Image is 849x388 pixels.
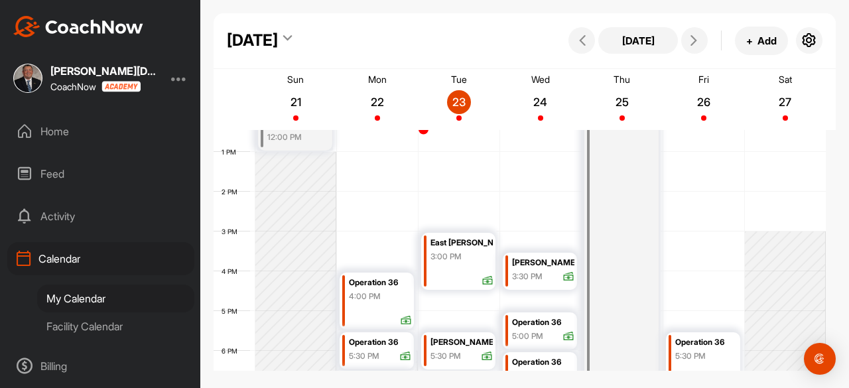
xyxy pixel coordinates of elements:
[214,227,251,235] div: 3 PM
[598,27,678,54] button: [DATE]
[101,81,141,92] img: CoachNow acadmey
[512,370,543,382] div: 6:00 PM
[37,312,194,340] div: Facility Calendar
[255,69,336,130] a: September 21, 2025
[418,69,499,130] a: September 23, 2025
[349,291,381,302] div: 4:00 PM
[512,255,574,271] div: [PERSON_NAME] High
[581,69,663,130] a: September 25, 2025
[698,74,709,85] p: Fri
[512,330,543,342] div: 5:00 PM
[368,74,387,85] p: Mon
[349,275,411,291] div: Operation 36
[614,74,630,85] p: Thu
[447,96,471,109] p: 23
[349,350,379,362] div: 5:30 PM
[214,307,251,315] div: 5 PM
[675,335,738,350] div: Operation 36
[50,66,157,76] div: [PERSON_NAME][DEMOGRAPHIC_DATA]
[451,74,467,85] p: Tue
[13,16,143,37] img: CoachNow
[13,64,42,93] img: square_aa159f7e4bb146cb278356b85c699fcb.jpg
[512,315,574,330] div: Operation 36
[663,69,744,130] a: September 26, 2025
[773,96,797,109] p: 27
[7,115,194,148] div: Home
[675,350,706,362] div: 5:30 PM
[284,96,308,109] p: 21
[512,271,543,283] div: 3:30 PM
[214,267,251,275] div: 4 PM
[744,69,826,130] a: September 27, 2025
[267,131,322,143] div: 12:00 PM
[529,96,553,109] p: 24
[214,347,251,355] div: 6 PM
[512,355,574,370] div: Operation 36
[804,343,836,375] div: Open Intercom Messenger
[735,27,788,55] button: +Add
[531,74,550,85] p: Wed
[227,29,278,52] div: [DATE]
[50,81,141,92] div: CoachNow
[37,285,194,312] div: My Calendar
[430,335,493,350] div: [PERSON_NAME]
[746,34,753,48] span: +
[349,335,411,350] div: Operation 36
[336,69,418,130] a: September 22, 2025
[430,350,461,362] div: 5:30 PM
[214,188,251,196] div: 2 PM
[287,74,304,85] p: Sun
[7,242,194,275] div: Calendar
[430,251,462,263] div: 3:00 PM
[610,96,634,109] p: 25
[214,148,249,156] div: 1 PM
[499,69,581,130] a: September 24, 2025
[7,350,194,383] div: Billing
[779,74,792,85] p: Sat
[7,200,194,233] div: Activity
[7,157,194,190] div: Feed
[365,96,389,109] p: 22
[692,96,716,109] p: 26
[430,235,493,251] div: East [PERSON_NAME] High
